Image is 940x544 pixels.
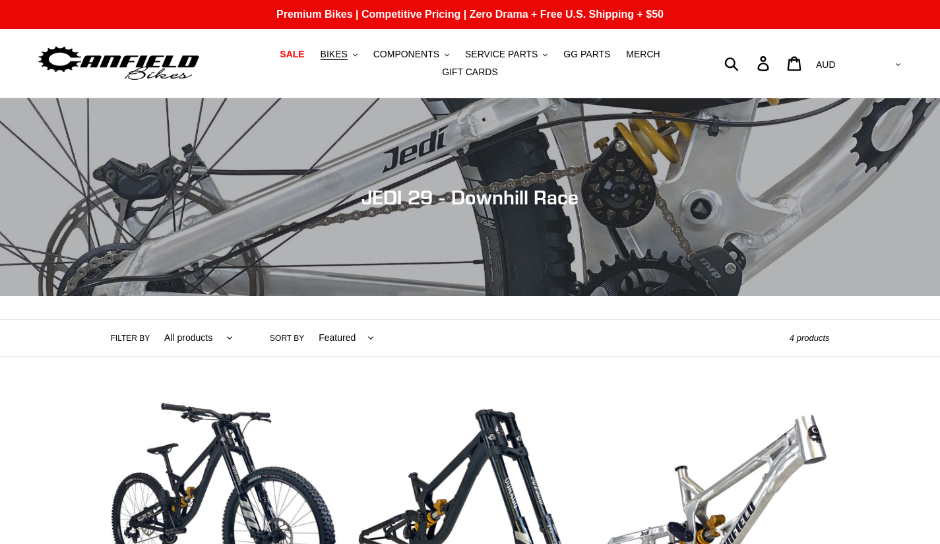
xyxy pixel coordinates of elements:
[270,332,304,344] label: Sort by
[442,67,498,78] span: GIFT CARDS
[280,49,304,60] span: SALE
[563,49,610,60] span: GG PARTS
[36,43,201,84] img: Canfield Bikes
[321,49,348,60] span: BIKES
[314,45,364,63] button: BIKES
[619,45,666,63] a: MERCH
[458,45,554,63] button: SERVICE PARTS
[361,185,579,209] span: JEDI 29 - Downhill Race
[373,49,439,60] span: COMPONENTS
[273,45,311,63] a: SALE
[557,45,617,63] a: GG PARTS
[790,333,830,343] span: 4 products
[732,49,765,78] input: Search
[435,63,505,81] a: GIFT CARDS
[626,49,660,60] span: MERCH
[111,332,150,344] label: Filter by
[465,49,538,60] span: SERVICE PARTS
[367,45,456,63] button: COMPONENTS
